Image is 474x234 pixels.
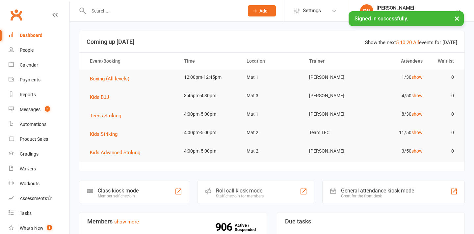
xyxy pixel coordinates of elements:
[366,143,428,159] td: 3/50
[178,125,241,140] td: 4:00pm-5:00pm
[241,106,303,122] td: Mat 1
[366,106,428,122] td: 8/30
[241,125,303,140] td: Mat 2
[303,3,321,18] span: Settings
[215,222,235,232] strong: 906
[241,88,303,103] td: Mat 3
[451,11,463,25] button: ×
[429,70,460,85] td: 0
[411,93,423,98] a: show
[216,194,264,198] div: Staff check-in for members
[178,53,241,70] th: Time
[98,194,139,198] div: Member self check-in
[9,102,69,117] a: Messages 2
[366,88,428,103] td: 4/50
[303,125,366,140] td: Team TFC
[411,111,423,117] a: show
[9,132,69,147] a: Product Sales
[98,188,139,194] div: Class kiosk mode
[303,70,366,85] td: [PERSON_NAME]
[341,194,414,198] div: Great for the front desk
[411,74,423,80] a: show
[365,39,457,46] div: Show the next events for [DATE]
[360,4,373,17] div: DH
[20,166,36,171] div: Waivers
[90,94,109,100] span: Kids BJJ
[90,76,129,82] span: Boxing (All levels)
[9,28,69,43] a: Dashboard
[366,53,428,70] th: Attendees
[20,196,52,201] div: Assessments
[87,218,259,225] h3: Members
[429,88,460,103] td: 0
[90,113,121,119] span: Teens Striking
[366,125,428,140] td: 11/50
[90,75,134,83] button: Boxing (All levels)
[178,88,241,103] td: 3:45pm-4:30pm
[411,148,423,154] a: show
[90,112,126,120] button: Teens Striking
[429,125,460,140] td: 0
[429,106,460,122] td: 0
[241,53,303,70] th: Location
[411,130,423,135] a: show
[9,206,69,221] a: Tasks
[248,5,276,16] button: Add
[90,150,140,156] span: Kids Advanced Striking
[114,219,139,225] a: show more
[377,11,456,17] div: The Fight Centre [GEOGRAPHIC_DATA]
[90,149,145,157] button: Kids Advanced Striking
[20,33,42,38] div: Dashboard
[178,106,241,122] td: 4:00pm-5:00pm
[20,181,39,186] div: Workouts
[9,117,69,132] a: Automations
[285,218,457,225] h3: Due tasks
[45,106,50,112] span: 2
[20,47,34,53] div: People
[9,147,69,161] a: Gradings
[9,191,69,206] a: Assessments
[366,70,428,85] td: 1/30
[20,122,46,127] div: Automations
[178,70,241,85] td: 12:00pm-12:45pm
[303,106,366,122] td: [PERSON_NAME]
[90,131,118,137] span: Kids Striking
[377,5,456,11] div: [PERSON_NAME]
[396,40,399,45] a: 5
[429,53,460,70] th: Waitlist
[20,62,38,68] div: Calendar
[90,93,114,101] button: Kids BJJ
[20,225,43,231] div: What's New
[407,40,412,45] a: 20
[20,107,40,112] div: Messages
[84,53,178,70] th: Event/Booking
[20,136,48,142] div: Product Sales
[8,7,24,23] a: Clubworx
[87,6,239,15] input: Search...
[429,143,460,159] td: 0
[9,43,69,58] a: People
[20,151,39,157] div: Gradings
[87,39,457,45] h3: Coming up [DATE]
[259,8,268,14] span: Add
[413,40,419,45] a: All
[9,58,69,73] a: Calendar
[241,143,303,159] td: Mat 2
[303,143,366,159] td: [PERSON_NAME]
[20,211,32,216] div: Tasks
[47,225,52,230] span: 1
[241,70,303,85] td: Mat 1
[216,188,264,194] div: Roll call kiosk mode
[355,15,408,22] span: Signed in successfully.
[178,143,241,159] td: 4:00pm-5:00pm
[20,92,36,97] div: Reports
[90,130,122,138] button: Kids Striking
[400,40,405,45] a: 10
[9,161,69,176] a: Waivers
[9,87,69,102] a: Reports
[9,73,69,87] a: Payments
[20,77,40,82] div: Payments
[9,176,69,191] a: Workouts
[303,88,366,103] td: [PERSON_NAME]
[341,188,414,194] div: General attendance kiosk mode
